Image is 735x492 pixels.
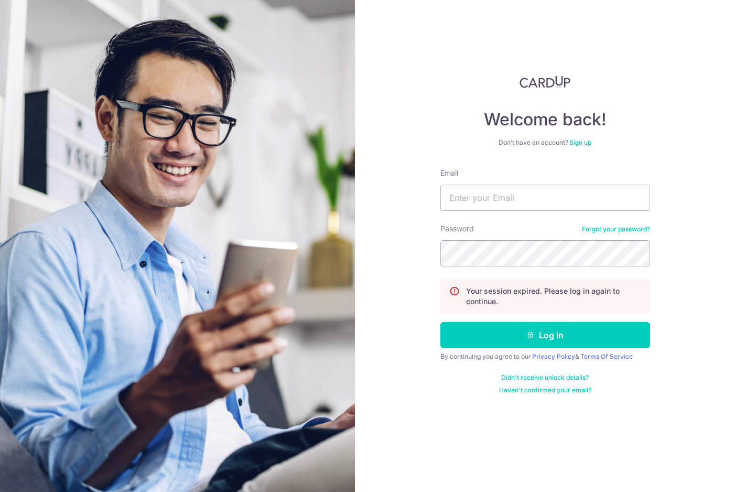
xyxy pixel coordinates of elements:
img: CardUp Logo [520,76,571,88]
a: Forgot your password? [582,225,650,233]
button: Log in [440,322,650,348]
a: Sign up [569,138,591,146]
div: Don’t have an account? [440,138,650,147]
label: Password [440,223,474,234]
a: Privacy Policy [532,352,575,360]
a: Terms Of Service [580,352,633,360]
label: Email [440,168,458,178]
a: Didn't receive unlock details? [501,373,589,382]
input: Enter your Email [440,185,650,211]
div: By continuing you agree to our & [440,352,650,361]
h4: Welcome back! [440,109,650,130]
a: Haven't confirmed your email? [499,386,591,394]
p: Your session expired. Please log in again to continue. [466,286,641,307]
